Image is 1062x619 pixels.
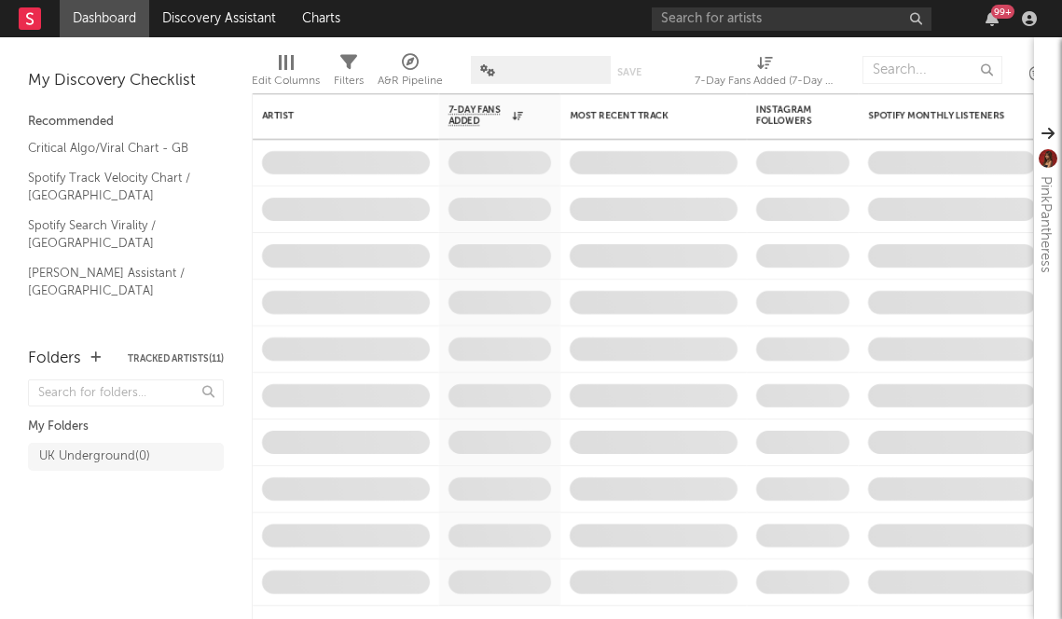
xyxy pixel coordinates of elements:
div: Folders [28,348,81,370]
div: UK Underground ( 0 ) [39,446,150,468]
div: A&R Pipeline [378,70,443,92]
a: [PERSON_NAME] Assistant / [GEOGRAPHIC_DATA] [28,263,205,301]
div: Most Recent Track [570,110,710,121]
div: Recommended [28,111,224,133]
div: My Folders [28,416,224,438]
div: PinkPantheress [1034,176,1056,273]
div: 7-Day Fans Added (7-Day Fans Added) [695,47,834,101]
a: Critical Algo/Viral Chart - GB [28,138,205,158]
input: Search for artists [652,7,931,31]
span: 7-Day Fans Added [448,104,508,127]
button: 99+ [986,11,999,26]
div: Filters [334,47,364,101]
div: Artist [262,110,402,121]
div: Instagram Followers [756,104,821,127]
div: A&R Pipeline [378,47,443,101]
a: Spotify Track Velocity Chart / [GEOGRAPHIC_DATA] [28,168,205,206]
div: Edit Columns [252,47,320,101]
input: Search for folders... [28,379,224,406]
div: Filters [334,70,364,92]
div: My Discovery Checklist [28,70,224,92]
div: 7-Day Fans Added (7-Day Fans Added) [695,70,834,92]
input: Search... [862,56,1002,84]
button: Save [617,67,641,77]
a: Algorithmic A&R Assistant ([GEOGRAPHIC_DATA]) [28,310,205,349]
div: Edit Columns [252,70,320,92]
button: Tracked Artists(11) [128,354,224,364]
a: Spotify Search Virality / [GEOGRAPHIC_DATA] [28,215,205,254]
a: UK Underground(0) [28,443,224,471]
div: 99 + [991,5,1014,19]
div: Spotify Monthly Listeners [868,110,1008,121]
